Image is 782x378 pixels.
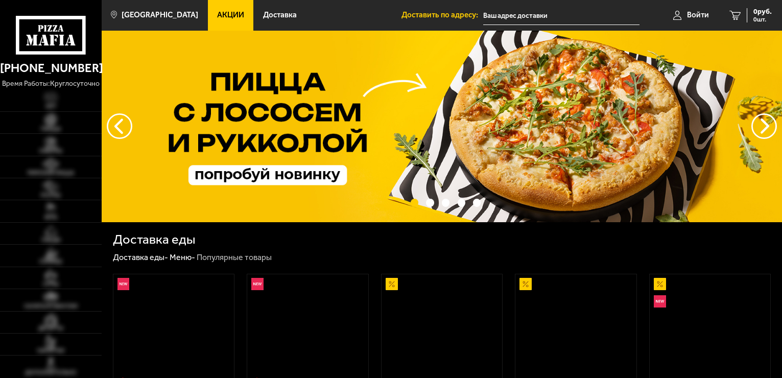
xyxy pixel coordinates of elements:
button: точки переключения [442,199,449,206]
span: [GEOGRAPHIC_DATA] [122,11,198,19]
h1: Доставка еды [113,233,195,246]
button: точки переключения [411,199,418,206]
a: Меню- [170,252,195,262]
input: Ваш адрес доставки [483,6,639,25]
button: точки переключения [458,199,465,206]
a: Доставка еды- [113,252,168,262]
span: Акции [217,11,244,19]
button: следующий [107,113,132,139]
span: Доставка [263,11,297,19]
img: Новинка [654,295,666,308]
span: 0 руб. [753,8,772,15]
button: точки переключения [473,199,481,206]
button: точки переключения [426,199,434,206]
button: предыдущий [751,113,777,139]
span: Доставить по адресу: [401,11,483,19]
img: Новинка [251,278,264,290]
span: Войти [687,11,709,19]
img: Новинка [117,278,130,290]
img: Акционный [654,278,666,290]
div: Популярные товары [197,252,272,263]
img: Акционный [519,278,532,290]
img: Акционный [386,278,398,290]
span: 0 шт. [753,16,772,22]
